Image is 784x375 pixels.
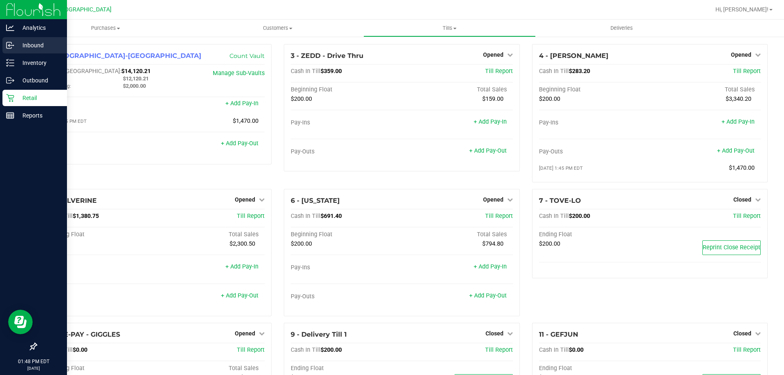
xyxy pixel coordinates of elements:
[364,24,535,32] span: Tills
[539,95,560,102] span: $200.00
[539,240,560,247] span: $200.00
[486,330,503,337] span: Closed
[4,358,63,365] p: 01:48 PM EDT
[6,24,14,32] inline-svg: Analytics
[321,68,342,75] span: $359.00
[291,68,321,75] span: Cash In Till
[469,292,507,299] a: + Add Pay-Out
[733,213,761,220] a: Till Report
[213,70,265,77] a: Manage Sub-Vaults
[539,68,569,75] span: Cash In Till
[539,86,650,93] div: Beginning Float
[569,346,584,353] span: $0.00
[715,6,768,13] span: Hi, [PERSON_NAME]!
[291,264,402,271] div: Pay-Ins
[237,346,265,353] a: Till Report
[225,263,258,270] a: + Add Pay-In
[73,213,99,220] span: $1,380.75
[291,52,363,60] span: 3 - ZEDD - Drive Thru
[291,119,402,126] div: Pay-Ins
[291,331,347,338] span: 9 - Delivery Till 1
[599,24,644,32] span: Deliveries
[192,20,363,37] a: Customers
[14,40,63,50] p: Inbound
[539,119,650,126] div: Pay-Ins
[123,75,149,82] span: $12,120.21
[539,213,569,220] span: Cash In Till
[6,59,14,67] inline-svg: Inventory
[6,76,14,84] inline-svg: Outbound
[154,365,265,372] div: Total Sales
[43,331,120,338] span: 8 - PRE-PAY - GIGGLES
[539,165,583,171] span: [DATE] 1:45 PM EDT
[539,52,608,60] span: 4 - [PERSON_NAME]
[6,94,14,102] inline-svg: Retail
[363,20,535,37] a: Tills
[539,231,650,238] div: Ending Float
[43,68,121,75] span: Cash In [GEOGRAPHIC_DATA]:
[733,68,761,75] span: Till Report
[569,68,590,75] span: $283.20
[482,240,503,247] span: $794.80
[73,346,87,353] span: $0.00
[6,111,14,120] inline-svg: Reports
[291,197,340,204] span: 6 - [US_STATE]
[221,140,258,147] a: + Add Pay-Out
[722,118,755,125] a: + Add Pay-In
[717,147,755,154] a: + Add Pay-Out
[731,51,751,58] span: Opened
[43,141,154,148] div: Pay-Outs
[233,118,258,124] span: $1,470.00
[469,147,507,154] a: + Add Pay-Out
[43,101,154,108] div: Pay-Ins
[539,365,650,372] div: Ending Float
[43,231,154,238] div: Beginning Float
[43,264,154,271] div: Pay-Ins
[729,164,755,171] span: $1,470.00
[539,331,578,338] span: 11 - GEFJUN
[485,346,513,353] a: Till Report
[474,118,507,125] a: + Add Pay-In
[402,86,513,93] div: Total Sales
[650,86,761,93] div: Total Sales
[20,24,192,32] span: Purchases
[4,365,63,371] p: [DATE]
[235,196,255,203] span: Opened
[43,293,154,300] div: Pay-Outs
[291,293,402,300] div: Pay-Outs
[733,346,761,353] a: Till Report
[43,365,154,372] div: Beginning Float
[154,231,265,238] div: Total Sales
[482,95,503,102] span: $159.00
[485,213,513,220] a: Till Report
[291,213,321,220] span: Cash In Till
[321,346,342,353] span: $200.00
[291,346,321,353] span: Cash In Till
[569,213,590,220] span: $200.00
[8,310,33,334] iframe: Resource center
[733,196,751,203] span: Closed
[20,20,192,37] a: Purchases
[536,20,708,37] a: Deliveries
[539,346,569,353] span: Cash In Till
[733,330,751,337] span: Closed
[483,51,503,58] span: Opened
[221,292,258,299] a: + Add Pay-Out
[229,52,265,60] a: Count Vault
[291,365,402,372] div: Ending Float
[237,213,265,220] a: Till Report
[123,83,146,89] span: $2,000.00
[703,244,760,251] span: Reprint Close Receipt
[121,68,151,75] span: $14,120.21
[192,24,363,32] span: Customers
[229,240,255,247] span: $2,300.50
[539,148,650,155] div: Pay-Outs
[235,330,255,337] span: Opened
[14,23,63,33] p: Analytics
[474,263,507,270] a: + Add Pay-In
